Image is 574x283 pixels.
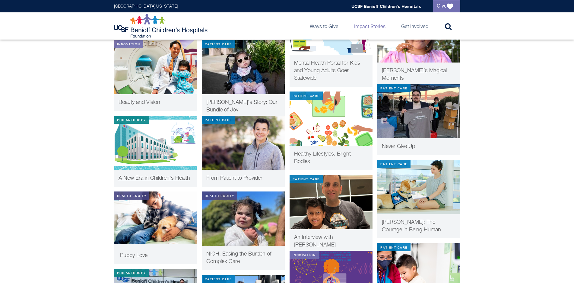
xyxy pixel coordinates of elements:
[114,4,178,8] a: [GEOGRAPHIC_DATA][US_STATE]
[382,144,415,149] span: Never Give Up
[206,175,262,181] span: From Patient to Provider
[114,116,149,124] div: Philanthropy
[377,8,460,87] a: Child Life [PERSON_NAME]’s Magical Moments
[114,40,143,48] div: Innovation
[206,100,277,113] span: [PERSON_NAME]’s Story: Our Bundle of Joy
[114,116,197,187] a: Philanthropy new hospital building A New Era in Children's Health
[396,12,433,40] a: Get Involved
[351,4,421,9] a: UCSF Benioff Children's Hospitals
[290,251,319,259] div: Innovation
[202,40,285,118] a: Patient Care Leia napping in her chair [PERSON_NAME]’s Story: Our Bundle of Joy
[290,175,373,229] img: Tej and Raghav on their one-year “liverversary”.
[377,160,411,168] div: Patient Care
[114,191,150,200] div: Health Equity
[202,191,285,270] a: Health Equity NICH: Easing the Burden of Complex Care
[114,191,197,264] a: Health Equity Puppy Love
[290,92,323,100] div: Patient Care
[377,84,460,155] a: Patient Care Chris holding up a survivor tee shirt Never Give Up
[202,116,285,187] a: Patient Care From patient to provider From Patient to Provider
[377,160,460,214] img: elena-thumbnail-video-no-button.png
[202,40,235,48] div: Patient Care
[377,84,411,92] div: Patient Care
[206,251,271,264] span: NICH: Easing the Burden of Complex Care
[305,12,343,40] a: Ways to Give
[433,0,460,12] a: Give
[202,275,235,283] div: Patient Care
[290,92,373,146] img: Healthy Bodies Healthy Minds
[119,175,190,181] span: A New Era in Children's Health
[202,40,285,94] img: Leia napping in her chair
[120,253,147,258] span: Puppy Love
[114,269,149,277] div: Philanthropy
[349,12,390,40] a: Impact Stories
[382,220,441,233] span: [PERSON_NAME]: The Courage in Being Human
[290,175,323,183] div: Patient Care
[294,151,351,164] span: Healthy Lifestyles, Bright Bodies
[377,243,411,251] div: Patient Care
[382,68,447,81] span: [PERSON_NAME]’s Magical Moments
[290,1,373,87] a: Patient Care CAL MAP Mental Health Portal for Kids and Young Adults Goes Statewide
[294,60,360,81] span: Mental Health Portal for Kids and Young Adults Goes Statewide
[202,191,237,200] div: Health Equity
[114,116,197,170] img: new hospital building
[114,191,197,244] img: puppy-love-thumb.png
[114,40,197,111] a: Innovation Beauty and Vision
[377,84,460,138] img: Chris holding up a survivor tee shirt
[119,100,160,105] span: Beauty and Vision
[377,160,460,238] a: Patient Care [PERSON_NAME]: The Courage in Being Human
[290,175,373,253] a: Patient Care Tej and Raghav on their one-year “liverversary”. An Interview with [PERSON_NAME]
[202,116,285,170] img: From patient to provider
[202,191,285,246] img: Mariana.jpeg
[202,116,235,124] div: Patient Care
[290,92,373,170] a: Patient Care Healthy Bodies Healthy Minds Healthy Lifestyles, Bright Bodies
[294,235,336,248] span: An Interview with [PERSON_NAME]
[114,14,209,38] img: Logo for UCSF Benioff Children's Hospitals Foundation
